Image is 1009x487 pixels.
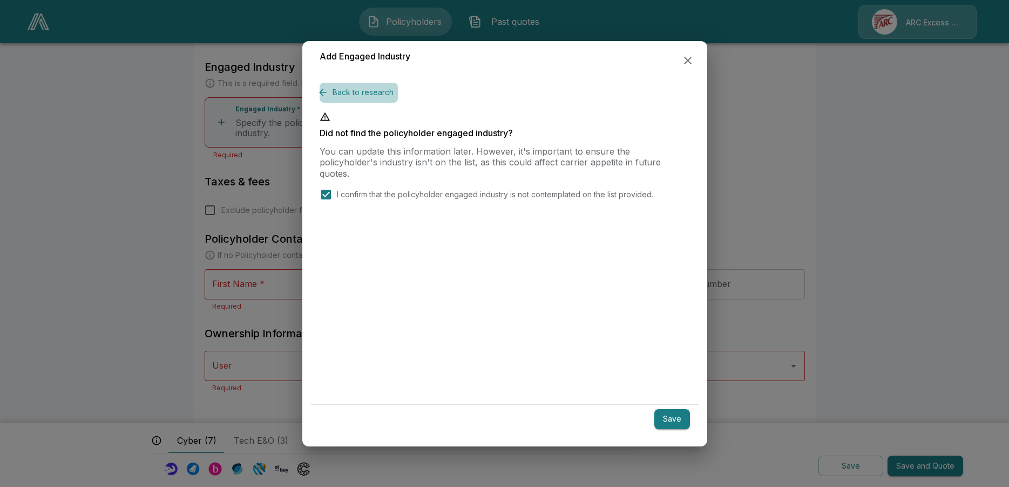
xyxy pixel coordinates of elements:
p: Did not find the policyholder engaged industry? [320,129,690,137]
p: You can update this information later. However, it's important to ensure the policyholder's indus... [320,146,690,179]
p: I confirm that the policyholder engaged industry is not contemplated on the list provided. [337,189,653,200]
h6: Add Engaged Industry [320,50,410,64]
button: Back to research [320,83,398,103]
button: Save [654,409,690,429]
